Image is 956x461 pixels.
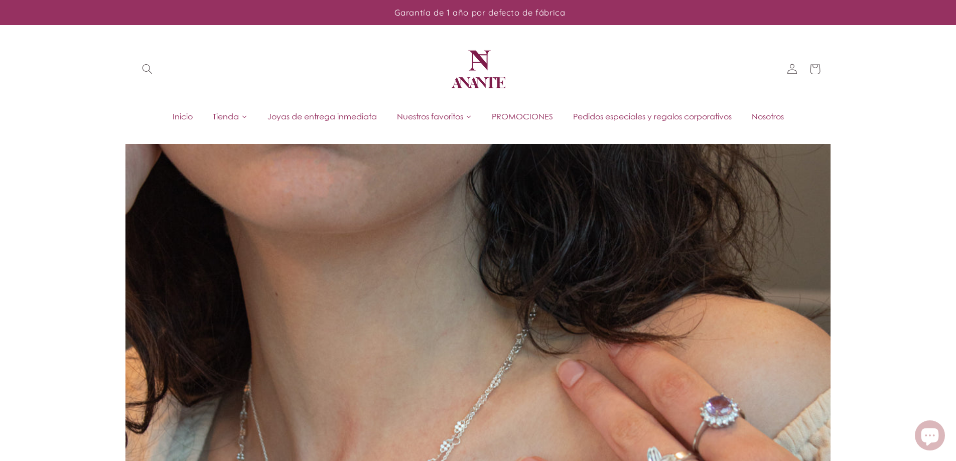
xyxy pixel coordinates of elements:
[257,109,387,124] a: Joyas de entrega inmediata
[563,109,742,124] a: Pedidos especiales y regalos corporativos
[397,111,463,122] span: Nuestros favoritos
[213,111,239,122] span: Tienda
[448,39,508,99] img: Anante Joyería | Diseño mexicano
[387,109,482,124] a: Nuestros favoritos
[394,7,565,18] span: Garantía de 1 año por defecto de fábrica
[912,420,948,453] inbox-online-store-chat: Chat de la tienda online Shopify
[203,109,257,124] a: Tienda
[267,111,377,122] span: Joyas de entrega inmediata
[742,109,794,124] a: Nosotros
[173,111,193,122] span: Inicio
[444,35,512,103] a: Anante Joyería | Diseño mexicano
[492,111,553,122] span: PROMOCIONES
[752,111,784,122] span: Nosotros
[163,109,203,124] a: Inicio
[573,111,732,122] span: Pedidos especiales y regalos corporativos
[482,109,563,124] a: PROMOCIONES
[135,58,159,81] summary: Búsqueda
